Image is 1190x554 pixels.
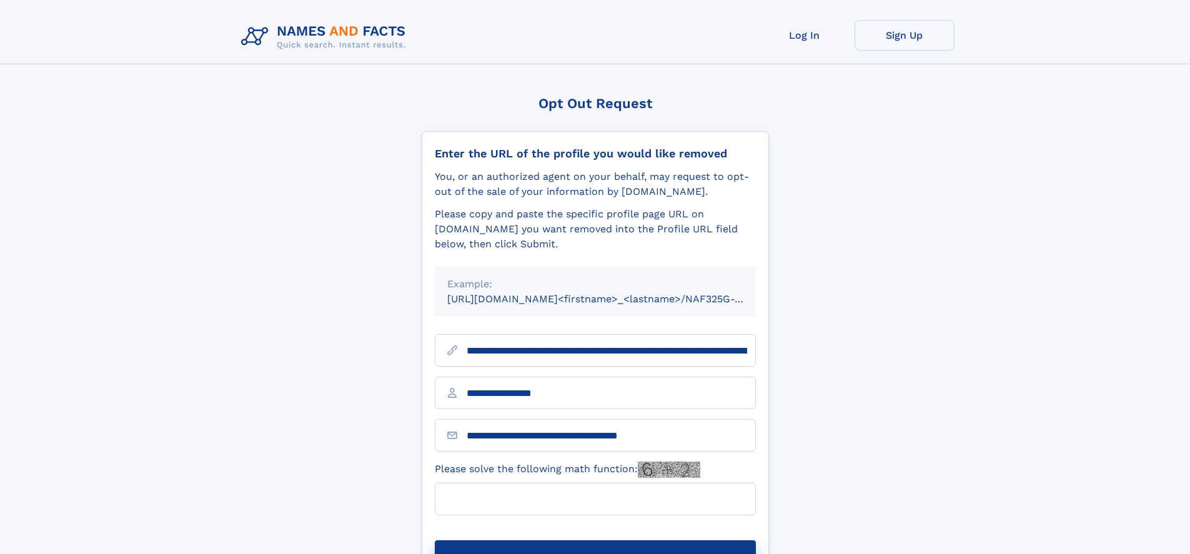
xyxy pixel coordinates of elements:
[435,147,756,161] div: Enter the URL of the profile you would like removed
[855,20,954,51] a: Sign Up
[422,96,769,111] div: Opt Out Request
[447,293,780,305] small: [URL][DOMAIN_NAME]<firstname>_<lastname>/NAF325G-xxxxxxxx
[435,207,756,252] div: Please copy and paste the specific profile page URL on [DOMAIN_NAME] you want removed into the Pr...
[435,169,756,199] div: You, or an authorized agent on your behalf, may request to opt-out of the sale of your informatio...
[236,20,416,54] img: Logo Names and Facts
[447,277,743,292] div: Example:
[755,20,855,51] a: Log In
[435,462,700,478] label: Please solve the following math function:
